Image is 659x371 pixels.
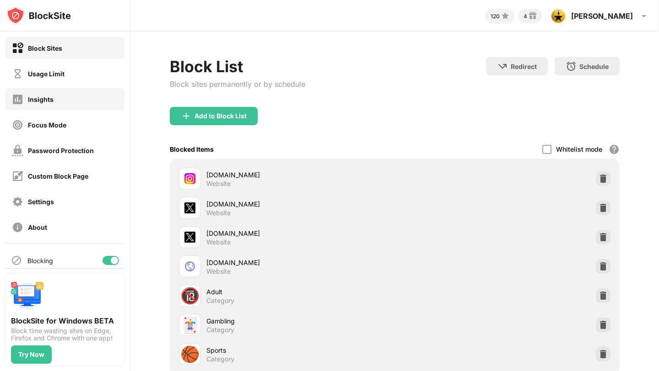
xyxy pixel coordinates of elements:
[28,95,54,103] div: Insights
[12,94,23,105] img: insights-off.svg
[206,238,231,246] div: Website
[184,232,195,243] img: favicons
[511,63,537,70] div: Redirect
[28,44,62,52] div: Block Sites
[206,355,234,363] div: Category
[170,145,214,153] div: Blocked Items
[11,280,44,313] img: push-desktop.svg
[12,119,23,131] img: focus-off.svg
[28,121,66,129] div: Focus Mode
[579,63,609,70] div: Schedule
[184,202,195,213] img: favicons
[206,267,231,276] div: Website
[12,196,23,207] img: settings-off.svg
[11,327,119,342] div: Block time wasting sites on Edge, Firefox and Chrome with one app!
[27,257,53,265] div: Blocking
[206,258,394,267] div: [DOMAIN_NAME]
[12,68,23,79] img: time-usage-off.svg
[12,145,23,156] img: password-protection-off.svg
[571,11,633,21] div: [PERSON_NAME]
[206,228,394,238] div: [DOMAIN_NAME]
[194,112,247,120] div: Add to Block List
[206,180,231,188] div: Website
[184,261,195,272] img: favicons
[206,209,231,217] div: Website
[6,6,71,25] img: logo-blocksite.svg
[12,42,23,54] img: block-on.svg
[206,287,394,297] div: Adult
[491,13,500,20] div: 120
[184,173,195,184] img: favicons
[180,345,200,364] div: 🏀
[206,316,394,326] div: Gambling
[28,223,47,231] div: About
[500,11,511,21] img: points-small.svg
[12,222,23,233] img: about-off.svg
[206,297,234,305] div: Category
[524,13,527,20] div: 4
[170,79,305,89] div: Block sites permanently or by schedule
[206,170,394,180] div: [DOMAIN_NAME]
[28,172,88,180] div: Custom Block Page
[28,147,94,154] div: Password Protection
[28,198,54,206] div: Settings
[180,316,200,334] div: 🃏
[551,9,566,23] img: ACg8ocLMmHQ7xbpgf8lFkuVsVpo4BahM02X6dpVJkHlhg1tLWq4k7qZG=s96-c
[12,170,23,182] img: customize-block-page-off.svg
[28,70,65,78] div: Usage Limit
[206,199,394,209] div: [DOMAIN_NAME]
[180,286,200,305] div: 🔞
[556,145,602,153] div: Whitelist mode
[206,345,394,355] div: Sports
[527,11,538,21] img: reward-small.svg
[11,255,22,266] img: blocking-icon.svg
[11,316,119,325] div: BlockSite for Windows BETA
[18,351,44,358] div: Try Now
[206,326,234,334] div: Category
[170,57,305,76] div: Block List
